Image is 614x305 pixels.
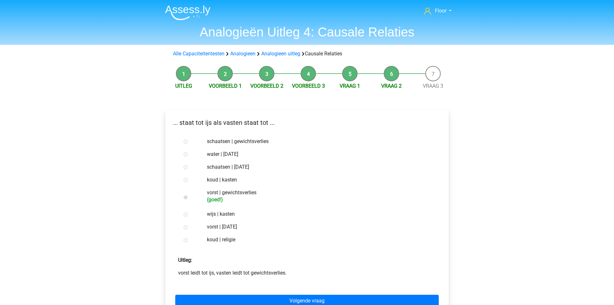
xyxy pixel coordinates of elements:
[421,7,454,15] a: Floor
[165,5,210,20] img: Assessly
[261,51,300,57] a: Analogieen uitleg
[292,83,325,89] a: Voorbeeld 3
[340,83,360,89] a: Vraag 1
[207,138,428,145] label: schaatsen | gewichtsverlies
[175,83,192,89] a: Uitleg
[209,83,242,89] a: Voorbeeld 1
[207,197,428,203] h6: (goed!)
[230,51,256,57] a: Analogieen
[435,8,446,14] span: Floor
[207,176,428,184] label: koud | kasten
[178,257,192,263] strong: Uitleg:
[207,236,428,244] label: koud | religie
[250,83,283,89] a: Voorbeeld 2
[207,223,428,231] label: vorst | [DATE]
[381,83,402,89] a: Vraag 2
[173,51,224,57] a: Alle Capaciteitentesten
[423,83,443,89] a: Vraag 3
[207,189,428,203] label: vorst | gewichtsverlies
[207,150,428,158] label: water | [DATE]
[207,163,428,171] label: schaatsen | [DATE]
[170,50,444,58] div: Causale Relaties
[170,118,444,127] p: ... staat tot ijs als vasten staat tot ...
[160,24,454,40] h1: Analogieën Uitleg 4: Causale Relaties
[207,210,428,218] label: wijs | kasten
[178,269,436,277] p: vorst leidt tot ijs, vasten leidt tot gewichtsverlies.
